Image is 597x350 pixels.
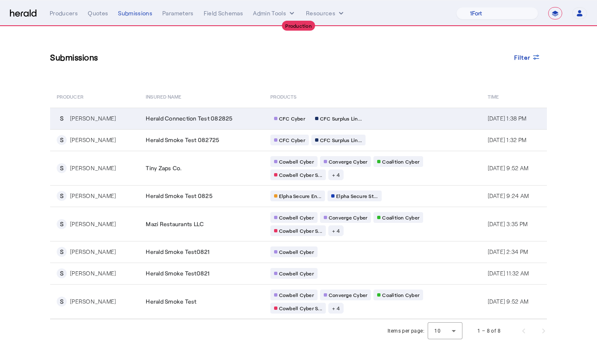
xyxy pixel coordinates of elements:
[488,270,529,277] span: [DATE] 11:32 AM
[146,248,209,256] span: Herald Smoke Test0821
[306,9,345,17] button: Resources dropdown menu
[279,171,323,178] span: Cowbell Cyber S...
[382,292,419,298] span: Coalition Cyber
[146,114,232,123] span: Herald Connection Test 082825
[253,9,296,17] button: internal dropdown menu
[204,9,243,17] div: Field Schemas
[57,219,67,229] div: S
[146,220,204,228] span: Mazi Restaurants LLC
[488,220,528,227] span: [DATE] 3:35 PM
[70,220,116,228] div: [PERSON_NAME]
[50,84,547,319] table: Table view of all submissions by your platform
[279,158,314,165] span: Cowbell Cyber
[488,192,529,199] span: [DATE] 9:24 AM
[146,192,212,200] span: Herald Smoke Test 0825
[508,50,547,65] button: Filter
[279,292,314,298] span: Cowbell Cyber
[320,137,362,143] span: CFC Surplus Lin...
[329,292,368,298] span: Converge Cyber
[336,193,378,199] span: Elpha Secure St...
[70,136,116,144] div: [PERSON_NAME]
[332,171,340,178] span: + 4
[320,115,362,122] span: CFC Surplus Lin...
[329,158,368,165] span: Converge Cyber
[146,297,196,306] span: Herald Smoke Test
[282,21,315,31] div: Production
[488,298,529,305] span: [DATE] 9:52 AM
[57,92,84,100] span: PRODUCER
[488,92,499,100] span: Time
[279,227,323,234] span: Cowbell Cyber S...
[57,113,67,123] div: S
[329,214,368,221] span: Converge Cyber
[70,114,116,123] div: [PERSON_NAME]
[57,163,67,173] div: S
[332,227,340,234] span: + 4
[279,193,322,199] span: Elpha Secure En...
[57,268,67,278] div: S
[57,247,67,257] div: S
[388,327,424,335] div: Items per page:
[88,9,108,17] div: Quotes
[162,9,194,17] div: Parameters
[382,158,419,165] span: Coalition Cyber
[70,164,116,172] div: [PERSON_NAME]
[279,305,323,311] span: Cowbell Cyber S...
[488,115,527,122] span: [DATE] 1:38 PM
[10,10,36,17] img: Herald Logo
[488,248,528,255] span: [DATE] 2:34 PM
[146,136,219,144] span: Herald Smoke Test 082725
[279,249,314,255] span: Cowbell Cyber
[279,214,314,221] span: Cowbell Cyber
[118,9,152,17] div: Submissions
[477,327,501,335] div: 1 – 8 of 8
[70,269,116,278] div: [PERSON_NAME]
[279,137,305,143] span: CFC Cyber
[57,191,67,201] div: S
[382,214,419,221] span: Coalition Cyber
[488,136,527,143] span: [DATE] 1:32 PM
[50,51,98,63] h3: Submissions
[146,164,182,172] span: Tiny Zaps Co.
[70,192,116,200] div: [PERSON_NAME]
[146,92,181,100] span: Insured Name
[50,9,78,17] div: Producers
[279,115,305,122] span: CFC Cyber
[488,164,529,171] span: [DATE] 9:52 AM
[514,53,531,62] span: Filter
[70,297,116,306] div: [PERSON_NAME]
[270,92,297,100] span: PRODUCTS
[279,270,314,277] span: Cowbell Cyber
[70,248,116,256] div: [PERSON_NAME]
[57,297,67,307] div: S
[146,269,209,278] span: Herald Smoke Test0821
[57,135,67,145] div: S
[332,305,340,311] span: + 4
